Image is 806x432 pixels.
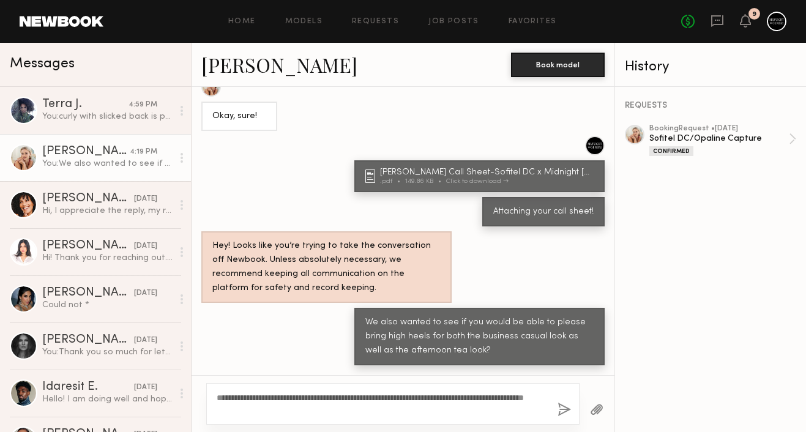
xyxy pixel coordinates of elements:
[285,18,323,26] a: Models
[649,125,789,133] div: booking Request • [DATE]
[42,99,129,111] div: Terra J.
[511,59,605,69] a: Book model
[42,346,173,358] div: You: Thank you so much for letting me know!
[228,18,256,26] a: Home
[42,287,134,299] div: [PERSON_NAME]
[130,146,157,158] div: 4:19 PM
[134,335,157,346] div: [DATE]
[752,11,756,18] div: 9
[42,299,173,311] div: Could not *
[428,18,479,26] a: Job Posts
[649,146,693,156] div: Confirmed
[509,18,557,26] a: Favorites
[134,382,157,393] div: [DATE]
[42,252,173,264] div: Hi! Thank you for reaching out. What time would the photoshoot be at? Is this a paid opportunity?
[446,178,509,185] div: Click to download
[493,205,594,219] div: Attaching your call sheet!
[134,288,157,299] div: [DATE]
[42,393,173,405] div: Hello! I am doing well and hope the same for you. I can also confirm that I am interested and ava...
[134,240,157,252] div: [DATE]
[649,133,789,144] div: Sofitel DC/Opaline Capture
[10,57,75,71] span: Messages
[134,193,157,205] div: [DATE]
[201,51,357,78] a: [PERSON_NAME]
[42,334,134,346] div: [PERSON_NAME]
[42,158,173,169] div: You: We also wanted to see if you would be able to please bring high heels for both the business ...
[42,146,130,158] div: [PERSON_NAME]
[42,240,134,252] div: [PERSON_NAME]
[42,381,134,393] div: Idaresit E.
[129,99,157,111] div: 4:59 PM
[649,125,796,156] a: bookingRequest •[DATE]Sofitel DC/Opaline CaptureConfirmed
[42,111,173,122] div: You: curly with slicked back is perfect!
[42,193,134,205] div: [PERSON_NAME]
[212,110,266,124] div: Okay, sure!
[405,178,446,185] div: 149.86 KB
[625,102,796,110] div: REQUESTS
[365,168,597,185] a: [PERSON_NAME] Call Sheet-Sofitel DC x Midnight [DATE].pdf149.86 KBClick to download
[352,18,399,26] a: Requests
[625,60,796,74] div: History
[212,239,441,296] div: Hey! Looks like you’re trying to take the conversation off Newbook. Unless absolutely necessary, ...
[42,205,173,217] div: Hi, I appreciate the reply, my rate is $120 hourly for this kind of shoot, $500 doesn’t quite cov...
[365,316,594,358] div: We also wanted to see if you would be able to please bring high heels for both the business casua...
[380,178,405,185] div: .pdf
[380,168,597,177] div: [PERSON_NAME] Call Sheet-Sofitel DC x Midnight [DATE]
[511,53,605,77] button: Book model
